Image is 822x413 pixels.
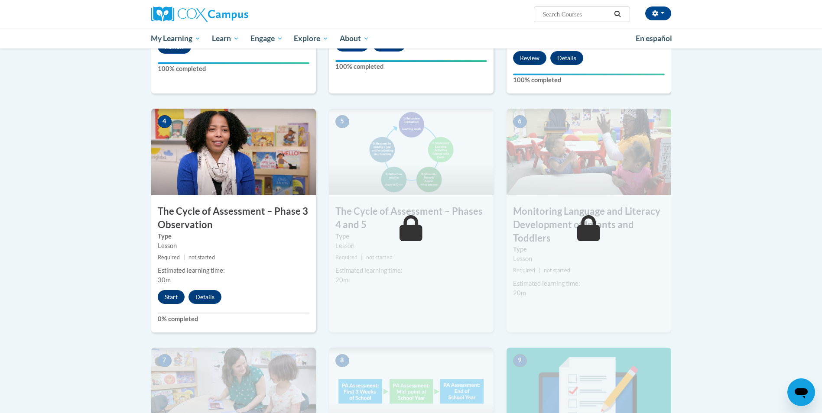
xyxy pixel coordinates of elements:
span: About [340,33,369,44]
span: not started [188,254,215,261]
label: 0% completed [158,314,309,324]
span: 7 [158,354,172,367]
a: About [334,29,375,48]
span: Required [513,267,535,274]
button: Review [513,51,546,65]
div: Your progress [158,62,309,64]
a: Cox Campus [151,6,316,22]
div: Lesson [513,254,665,264]
label: 100% completed [513,75,665,85]
span: 20m [513,289,526,297]
button: Details [188,290,221,304]
label: 100% completed [158,64,309,74]
button: Start [158,290,185,304]
label: 100% completed [335,62,487,71]
h3: Monitoring Language and Literacy Development of Infants and Toddlers [507,205,671,245]
a: Learn [206,29,245,48]
h3: The Cycle of Assessment – Phase 3 Observation [151,205,316,232]
div: Your progress [513,74,665,75]
a: Explore [288,29,334,48]
button: Account Settings [645,6,671,20]
span: not started [366,254,393,261]
label: Type [335,232,487,241]
span: My Learning [151,33,201,44]
span: Required [158,254,180,261]
label: Type [158,232,309,241]
span: Engage [250,33,283,44]
a: My Learning [146,29,207,48]
span: Required [335,254,357,261]
span: 9 [513,354,527,367]
span: 20m [335,276,348,284]
iframe: Button to launch messaging window [787,378,815,406]
span: Explore [294,33,328,44]
div: Estimated learning time: [335,266,487,275]
label: Type [513,245,665,254]
img: Course Image [151,109,316,195]
img: Course Image [507,109,671,195]
div: Lesson [335,241,487,251]
input: Search Courses [542,9,611,19]
div: Main menu [138,29,684,48]
span: Learn [212,33,239,44]
div: Your progress [335,60,487,62]
a: En español [630,29,678,48]
span: En español [636,34,672,43]
img: Cox Campus [151,6,248,22]
span: | [539,267,540,274]
span: not started [544,267,570,274]
span: 8 [335,354,349,367]
span: | [183,254,185,261]
div: Estimated learning time: [158,266,309,275]
button: Search [611,9,624,19]
span: 6 [513,115,527,128]
span: | [361,254,363,261]
div: Estimated learning time: [513,279,665,288]
span: 4 [158,115,172,128]
div: Lesson [158,241,309,251]
button: Details [550,51,583,65]
img: Course Image [329,109,494,195]
a: Engage [245,29,289,48]
span: 5 [335,115,349,128]
h3: The Cycle of Assessment – Phases 4 and 5 [329,205,494,232]
span: 30m [158,276,171,284]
